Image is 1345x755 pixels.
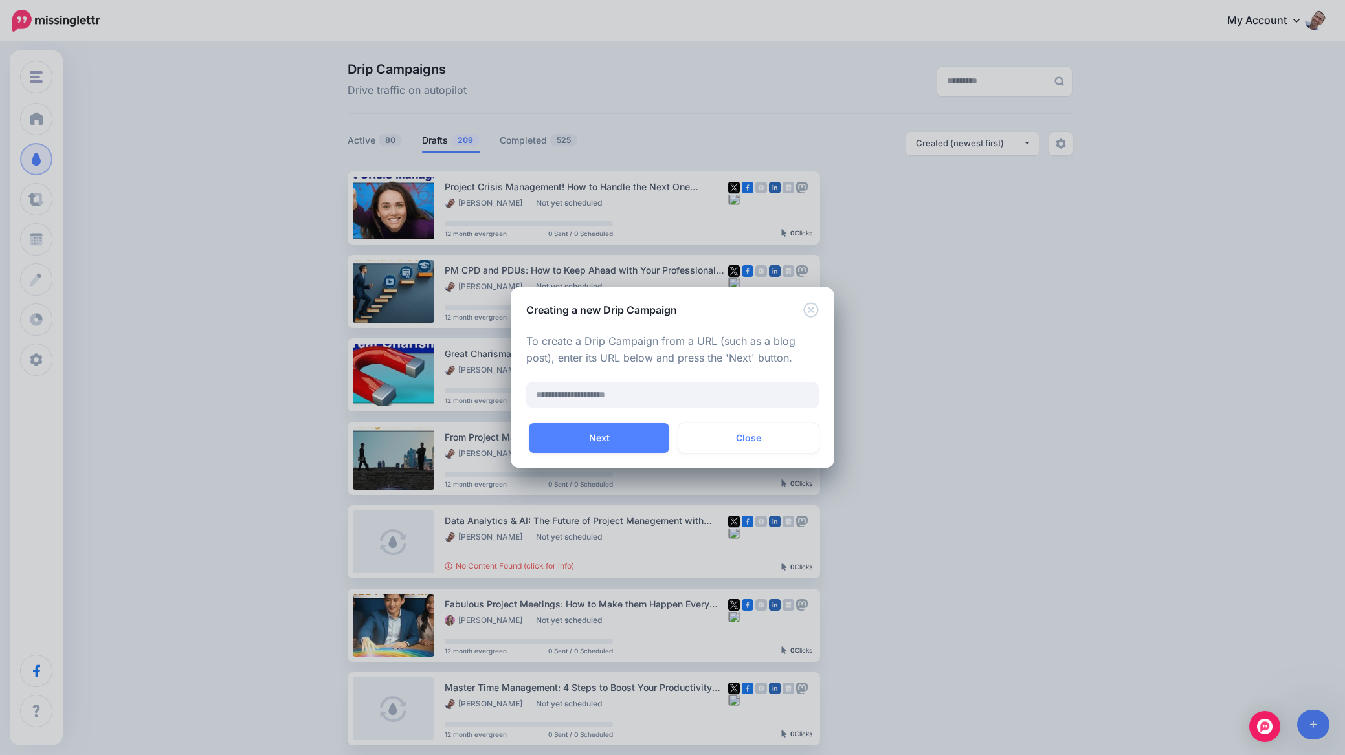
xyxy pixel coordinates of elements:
[526,333,819,367] p: To create a Drip Campaign from a URL (such as a blog post), enter its URL below and press the 'Ne...
[1249,711,1280,742] div: Open Intercom Messenger
[678,423,819,453] button: Close
[529,423,669,453] button: Next
[803,302,819,318] button: Close
[526,302,677,318] h5: Creating a new Drip Campaign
